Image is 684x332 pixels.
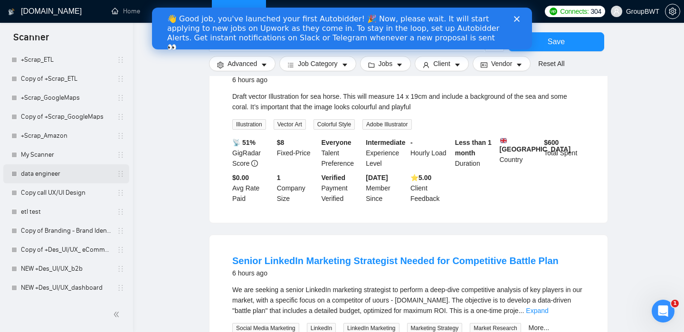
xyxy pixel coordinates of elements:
[665,8,680,15] a: setting
[117,246,124,254] span: holder
[516,61,522,68] span: caret-down
[209,56,275,71] button: settingAdvancedcaret-down
[221,7,256,15] a: searchScanner
[498,137,542,169] div: Country
[481,61,487,68] span: idcard
[473,56,531,71] button: idcardVendorcaret-down
[232,174,249,181] b: $0.00
[117,75,124,83] span: holder
[21,259,111,278] a: NEW +Des_UI/UX_b2b
[217,61,224,68] span: setting
[228,58,257,69] span: Advanced
[364,137,408,169] div: Experience Level
[455,139,492,157] b: Less than 1 month
[117,284,124,292] span: holder
[366,139,405,146] b: Intermediate
[322,139,351,146] b: Everyone
[277,139,285,146] b: $ 8
[117,94,124,102] span: holder
[408,137,453,169] div: Hourly Load
[491,58,512,69] span: Vendor
[230,137,275,169] div: GigRadar Score
[665,4,680,19] button: setting
[508,32,604,51] button: Save
[117,227,124,235] span: holder
[113,310,123,319] span: double-left
[408,172,453,204] div: Client Feedback
[368,61,375,68] span: folder
[117,132,124,140] span: holder
[159,7,202,15] a: dashboardDashboard
[433,58,450,69] span: Client
[8,4,15,19] img: logo
[232,91,585,112] div: Draft vector Illustration for sea horse. This will measure 14 x 19cm and include a background of ...
[410,174,431,181] b: ⭐️ 5.00
[6,30,57,50] span: Scanner
[366,174,388,181] b: [DATE]
[410,139,413,146] b: -
[542,137,587,169] div: Total Spent
[500,137,571,153] b: [GEOGRAPHIC_DATA]
[320,137,364,169] div: Talent Preference
[21,183,111,202] a: Copy call UX/UI Design
[665,8,680,15] span: setting
[548,36,565,47] span: Save
[117,265,124,273] span: holder
[232,285,585,316] div: We are seeking a senior LinkedIn marketing strategist to perform a deep-dive competitive analysis...
[21,221,111,240] a: Copy of Branding - Brand Identity
[423,61,429,68] span: user
[342,61,348,68] span: caret-down
[117,56,124,64] span: holder
[21,126,111,145] a: +Scrap_Amazon
[251,160,258,167] span: info-circle
[526,307,548,314] a: Expand
[275,137,320,169] div: Fixed-Price
[21,240,111,259] a: Copy of +Des_UI/UX_ eCommerce
[117,170,124,178] span: holder
[21,50,111,69] a: +Scrap_ETL
[21,88,111,107] a: +Scrap_GoogleMaps
[274,119,306,130] span: Vector Art
[560,6,589,17] span: Connects:
[15,7,350,45] div: 👋 Good job, you've launched your first Autobidder! 🎉 Now, please wait. It will start applying to ...
[152,8,532,49] iframe: Intercom live chat баннер
[298,58,337,69] span: Job Category
[232,74,305,85] div: 6 hours ago
[454,61,461,68] span: caret-down
[21,164,111,183] a: data engineer
[21,278,111,297] a: NEW +Des_UI/UX_dashboard
[279,56,356,71] button: barsJob Categorycaret-down
[453,137,498,169] div: Duration
[21,107,111,126] a: Copy of +Scrap_GoogleMaps
[322,174,346,181] b: Verified
[360,56,411,71] button: folderJobscaret-down
[379,58,393,69] span: Jobs
[232,119,266,130] span: Illustration
[364,172,408,204] div: Member Since
[362,9,371,14] div: Закрыть
[21,69,111,88] a: Copy of +Scrap_ETL
[277,174,281,181] b: 1
[544,139,559,146] b: $ 600
[500,137,507,144] img: 🇬🇧
[117,208,124,216] span: holder
[652,300,674,323] iframe: Intercom live chat
[21,202,111,221] a: etl test
[320,172,364,204] div: Payment Verified
[396,61,403,68] span: caret-down
[613,8,620,15] span: user
[232,286,582,314] span: We are seeking a senior LinkedIn marketing strategist to perform a deep-dive competitive analysis...
[287,61,294,68] span: bars
[117,113,124,121] span: holder
[21,145,111,164] a: My Scanner
[232,267,559,279] div: 6 hours ago
[112,7,140,15] a: homeHome
[415,56,469,71] button: userClientcaret-down
[232,256,559,266] a: Senior LinkedIn Marketing Strategist Needed for Competitive Battle Plan
[261,61,267,68] span: caret-down
[538,58,564,69] a: Reset All
[550,8,557,15] img: upwork-logo.png
[275,172,320,204] div: Company Size
[529,324,550,332] a: More...
[232,139,256,146] b: 📡 51%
